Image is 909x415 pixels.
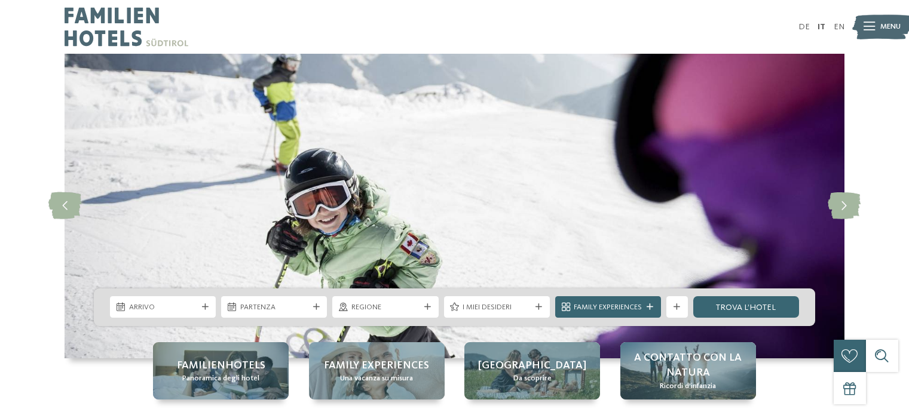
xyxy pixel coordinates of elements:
a: DE [798,23,810,31]
span: Regione [351,302,420,313]
img: Hotel sulle piste da sci per bambini: divertimento senza confini [65,54,844,358]
span: Panoramica degli hotel [182,373,259,384]
span: Menu [880,21,901,32]
span: Familienhotels [177,358,265,373]
a: Hotel sulle piste da sci per bambini: divertimento senza confini A contatto con la natura Ricordi... [620,342,756,399]
span: Family experiences [324,358,429,373]
span: I miei desideri [463,302,531,313]
span: A contatto con la natura [631,351,745,380]
a: Hotel sulle piste da sci per bambini: divertimento senza confini Familienhotels Panoramica degli ... [153,342,289,399]
span: Una vacanza su misura [340,373,413,384]
span: Ricordi d’infanzia [660,381,716,392]
a: EN [834,23,844,31]
span: Arrivo [129,302,197,313]
span: Da scoprire [513,373,552,384]
a: IT [818,23,825,31]
span: [GEOGRAPHIC_DATA] [478,358,586,373]
a: Hotel sulle piste da sci per bambini: divertimento senza confini [GEOGRAPHIC_DATA] Da scoprire [464,342,600,399]
span: Family Experiences [574,302,642,313]
a: trova l’hotel [693,296,799,318]
a: Hotel sulle piste da sci per bambini: divertimento senza confini Family experiences Una vacanza s... [309,342,445,399]
span: Partenza [240,302,308,313]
